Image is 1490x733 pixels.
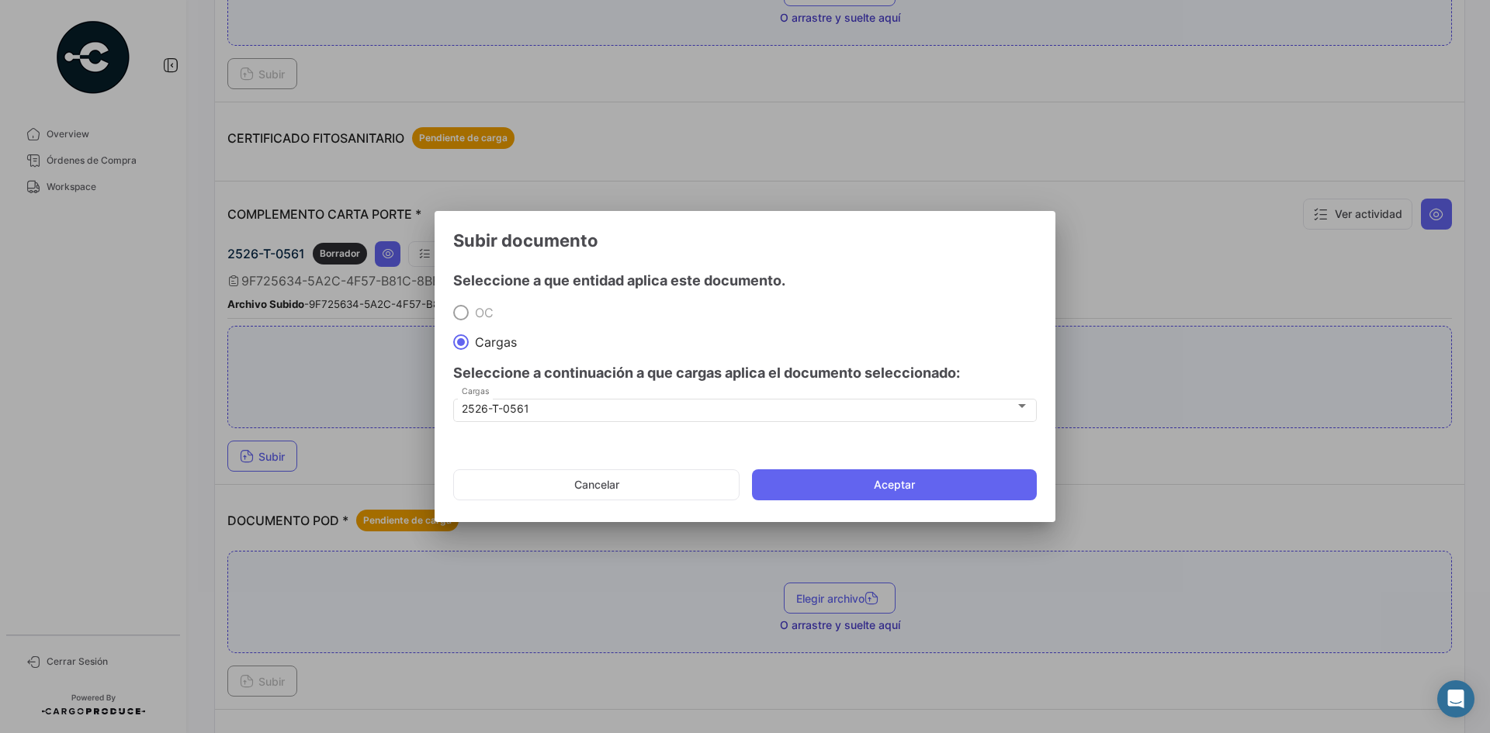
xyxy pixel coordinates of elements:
mat-select-trigger: 2526-T-0561 [462,402,529,415]
button: Aceptar [752,469,1037,500]
h4: Seleccione a que entidad aplica este documento. [453,270,1037,292]
button: Cancelar [453,469,740,500]
h4: Seleccione a continuación a que cargas aplica el documento seleccionado: [453,362,1037,384]
span: Cargas [469,334,517,350]
h3: Subir documento [453,230,1037,251]
div: Abrir Intercom Messenger [1437,680,1474,717]
span: OC [469,305,494,320]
